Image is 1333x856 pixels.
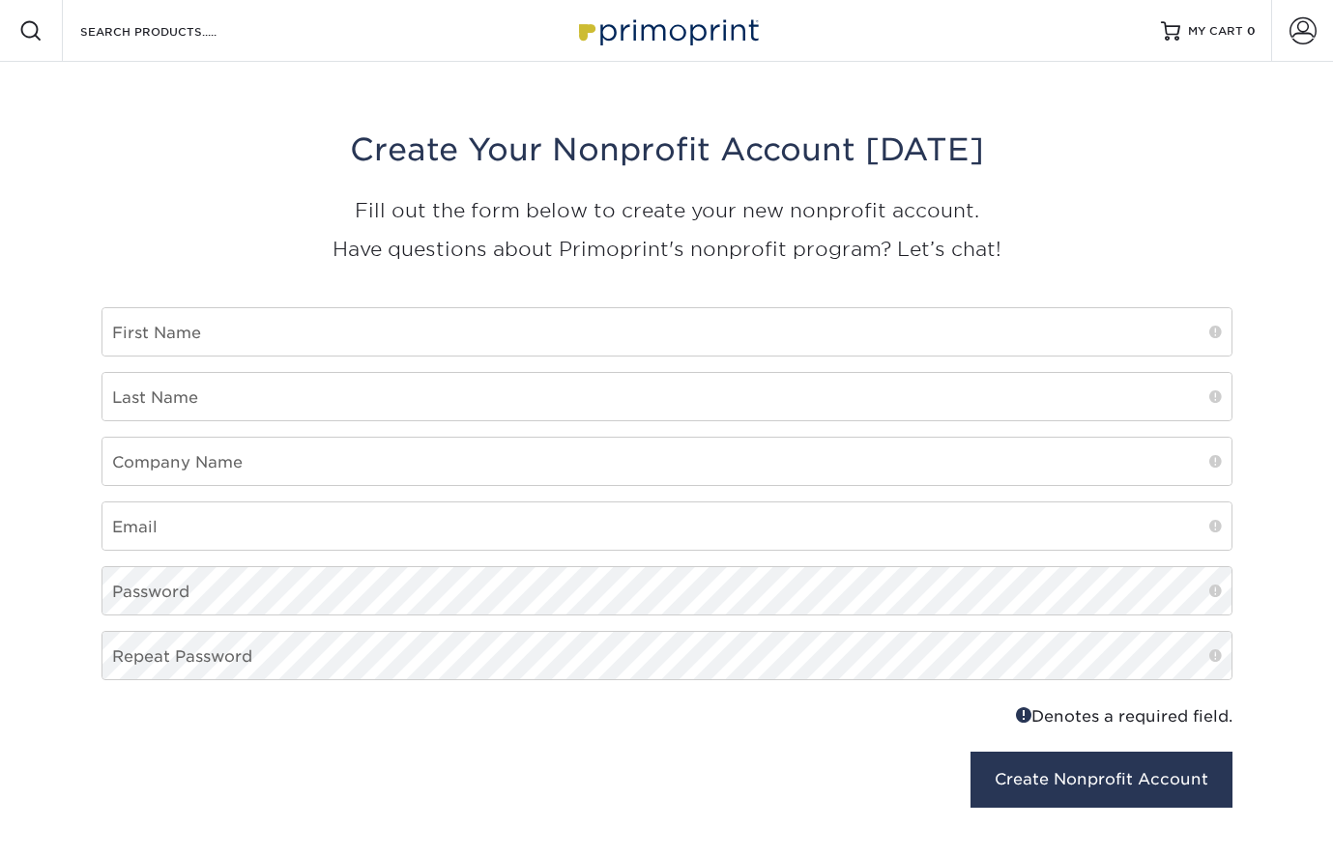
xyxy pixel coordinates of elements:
p: Fill out the form below to create your new nonprofit account. Have questions about Primoprint's n... [101,191,1232,269]
span: MY CART [1188,23,1243,40]
span: 0 [1247,24,1256,38]
h3: Create Your Nonprofit Account [DATE] [101,131,1232,168]
input: SEARCH PRODUCTS..... [78,19,267,43]
button: Create Nonprofit Account [971,752,1232,808]
div: Denotes a required field. [681,703,1232,728]
img: Primoprint [570,10,764,51]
